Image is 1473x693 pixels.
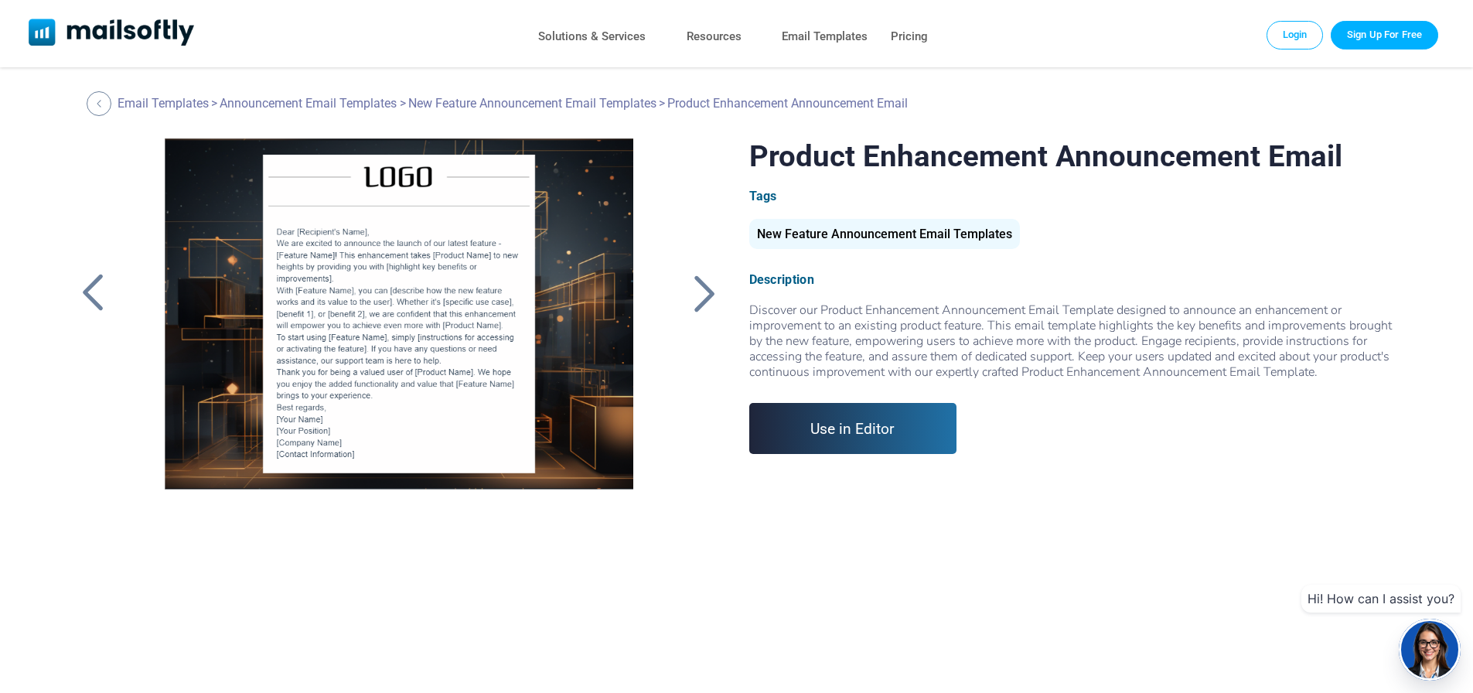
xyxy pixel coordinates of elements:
span: Discover our Product Enhancement Announcement Email Template designed to announce an enhancement ... [749,302,1392,381]
a: Login [1267,21,1324,49]
a: Back [686,273,725,313]
a: New Feature Announcement Email Templates [749,233,1020,240]
a: New Feature Announcement Email Templates [408,96,656,111]
a: Use in Editor [749,403,957,454]
div: Hi! How can I assist you? [1301,585,1461,613]
h1: Product Enhancement Announcement Email [749,138,1400,173]
a: Email Templates [118,96,209,111]
a: Back [73,273,112,313]
a: Resources [687,26,742,48]
a: Trial [1331,21,1438,49]
div: Description [749,272,1400,287]
div: New Feature Announcement Email Templates [749,219,1020,249]
a: Back [87,91,115,116]
a: Mailsoftly [29,19,195,49]
a: Solutions & Services [538,26,646,48]
a: Pricing [891,26,928,48]
a: Product Enhancement Announcement Email [138,138,659,525]
a: Announcement Email Templates [220,96,397,111]
div: Tags [749,189,1400,203]
a: Email Templates [782,26,868,48]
